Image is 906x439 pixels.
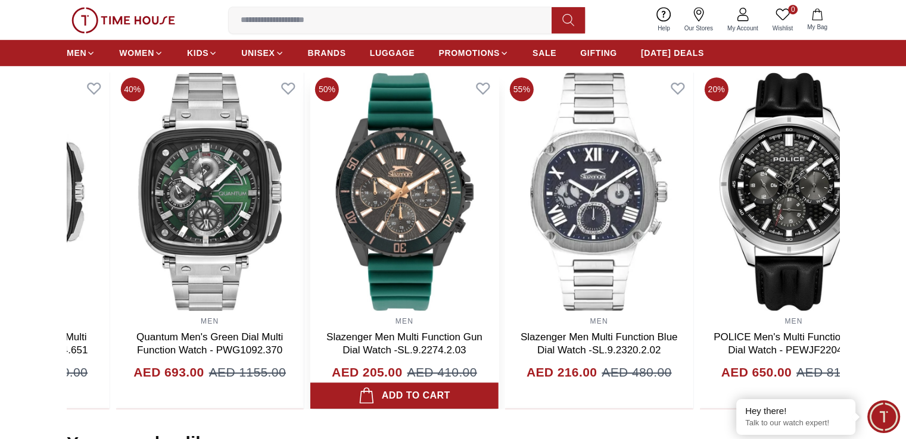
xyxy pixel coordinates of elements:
[768,24,798,33] span: Wishlist
[136,331,283,356] a: Quantum Men's Green Dial Multi Function Watch - PWG1092.370
[527,363,597,382] h4: AED 216.00
[723,24,763,33] span: My Account
[71,7,175,33] img: ...
[359,387,450,404] div: Add to cart
[133,363,204,382] h4: AED 693.00
[533,42,556,64] a: SALE
[788,5,798,14] span: 0
[241,47,275,59] span: UNISEX
[784,317,802,325] a: MEN
[641,47,704,59] span: [DATE] DEALS
[867,400,900,433] div: Chat Widget
[505,73,693,311] img: Slazenger Men Multi Function Blue Dial Watch -SL.9.2320.2.02
[800,6,835,34] button: My Bag
[310,73,499,311] img: Slazenger Men Multi Function Gun Dial Watch -SL.9.2274.2.03
[590,317,608,325] a: MEN
[796,363,866,382] span: AED 813.00
[209,363,286,382] span: AED 1155.00
[765,5,800,35] a: 0Wishlist
[521,331,678,356] a: Slazenger Men Multi Function Blue Dial Watch -SL.9.2320.2.02
[580,47,617,59] span: GIFTING
[802,23,832,32] span: My Bag
[67,47,86,59] span: MEN
[119,47,154,59] span: WOMEN
[370,42,415,64] a: LUGGAGE
[704,77,728,101] span: 20%
[641,42,704,64] a: [DATE] DEALS
[721,363,792,382] h4: AED 650.00
[745,418,846,428] p: Talk to our watch expert!
[67,42,95,64] a: MEN
[602,363,671,382] span: AED 480.00
[308,47,346,59] span: BRANDS
[119,42,163,64] a: WOMEN
[187,42,217,64] a: KIDS
[116,73,304,311] img: Quantum Men's Green Dial Multi Function Watch - PWG1092.370
[407,363,477,382] span: AED 410.00
[438,42,509,64] a: PROMOTIONS
[438,47,500,59] span: PROMOTIONS
[745,405,846,417] div: Hey there!
[315,77,339,101] span: 50%
[650,5,677,35] a: Help
[201,317,219,325] a: MEN
[510,77,534,101] span: 55%
[187,47,208,59] span: KIDS
[677,5,720,35] a: Our Stores
[396,317,413,325] a: MEN
[308,42,346,64] a: BRANDS
[580,42,617,64] a: GIFTING
[310,382,499,409] button: Add to cart
[653,24,675,33] span: Help
[533,47,556,59] span: SALE
[714,331,874,356] a: POLICE Men's Multi Function Black Dial Watch - PEWJF2204101
[241,42,284,64] a: UNISEX
[680,24,718,33] span: Our Stores
[120,77,144,101] span: 40%
[326,331,482,356] a: Slazenger Men Multi Function Gun Dial Watch -SL.9.2274.2.03
[332,363,402,382] h4: AED 205.00
[18,363,88,382] span: AED 930.00
[699,73,888,311] img: POLICE Men's Multi Function Black Dial Watch - PEWJF2204101
[370,47,415,59] span: LUGGAGE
